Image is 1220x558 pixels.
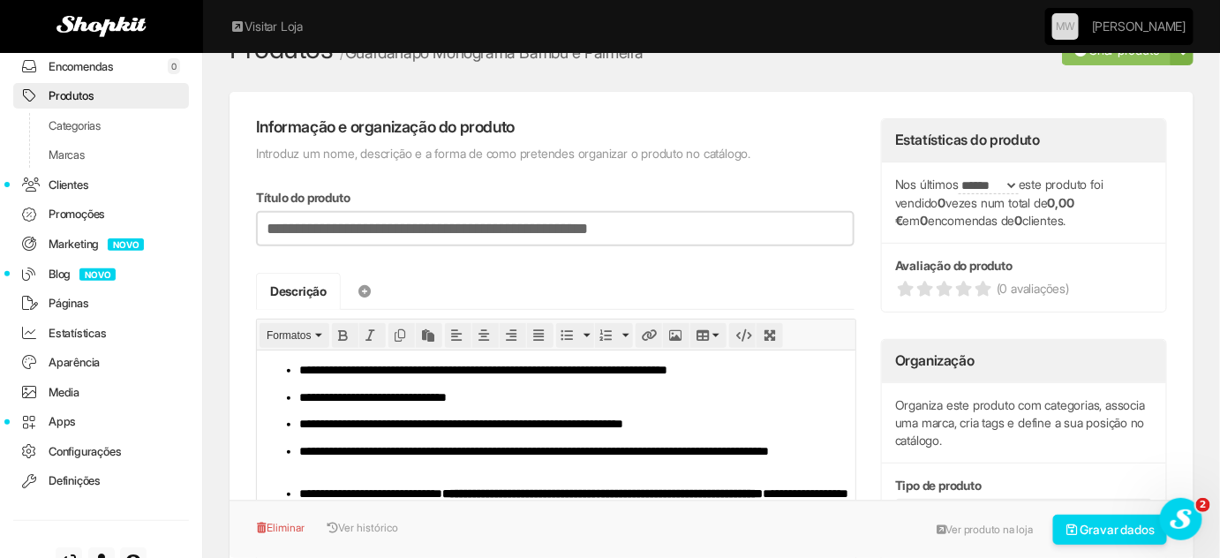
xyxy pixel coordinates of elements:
[168,58,180,74] span: 0
[13,468,189,494] a: Definições
[1196,498,1210,512] span: 2
[895,279,1153,298] a: (0 avaliações)
[500,323,526,348] div: Align right
[1015,213,1023,228] strong: 0
[895,176,1153,230] p: Nos últimos este produto foi vendido vezes num total de em encomendas de clientes.
[636,323,662,348] div: Insert/edit link
[108,238,144,251] span: NOVO
[895,132,1040,148] h3: Estatísticas do produto
[79,268,116,281] span: NOVO
[13,320,189,346] a: Estatísticas
[895,477,982,494] label: Tipo de produto
[13,142,189,168] a: Marcas
[445,323,471,348] div: Align left
[13,261,189,287] a: BlogNOVO
[997,280,1069,298] span: (0 avaliações)
[895,353,975,369] h3: Organização
[13,172,189,198] a: Clientes
[927,517,1043,543] a: Ver produto na loja
[757,323,783,348] div: Fullscreen
[729,323,756,348] div: Source code
[920,213,928,228] strong: 0
[1092,9,1186,44] a: [PERSON_NAME]
[230,18,303,35] a: Visitar Loja
[1160,498,1202,540] iframe: Intercom live chat
[256,145,855,162] p: Introduz um nome, descrição e a forma de como pretendes organizar o produto no catálogo.
[13,439,189,464] a: Configurações
[359,323,386,348] div: Italic
[332,323,358,348] div: Bold
[13,231,189,257] a: MarketingNOVO
[13,83,189,109] a: Produtos
[527,323,554,348] div: Justify
[388,323,415,348] div: Copy
[13,201,189,227] a: Promoções
[895,257,1013,275] label: Avaliação do produto
[267,329,312,342] span: Formatos
[256,189,350,207] label: Título do produto
[690,323,727,348] div: Table
[256,118,855,136] h4: Informação e organização do produto
[1052,13,1079,40] a: MW
[13,113,189,139] a: Categorias
[13,409,189,434] a: Apps
[318,515,399,541] button: Ver histórico
[595,323,633,348] div: Numbered list
[663,323,689,348] div: Insert/edit image
[256,273,341,310] a: Descrição
[895,396,1153,449] p: Organiza este produto com categorias, associa uma marca, cria tags e define a sua posição no catá...
[13,54,189,79] a: Encomendas0
[256,515,314,541] button: Eliminar
[13,290,189,316] a: Páginas
[938,195,946,210] strong: 0
[56,16,147,37] img: Shopkit
[472,323,499,348] div: Align center
[556,323,594,348] div: Bullet list
[13,380,189,405] a: Media
[416,323,442,348] div: Paste
[1053,515,1168,545] button: Gravar dados
[13,350,189,375] a: Aparência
